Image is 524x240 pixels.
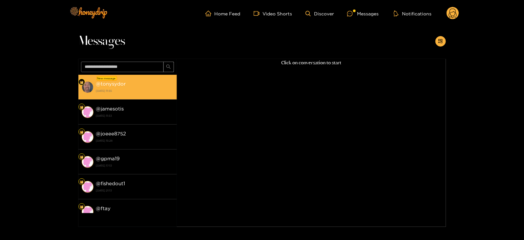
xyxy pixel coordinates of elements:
strong: @ joeee8752 [96,131,126,136]
img: conversation [82,81,94,93]
span: Messages [78,33,125,49]
img: conversation [82,181,94,193]
span: video-camera [254,10,263,16]
span: home [205,10,215,16]
strong: @ gpma19 [96,156,120,161]
strong: [DATE] 11:55 [96,88,174,94]
button: Notifications [392,10,433,17]
strong: @ jamesotis [96,106,124,111]
div: Messages [347,10,379,17]
strong: @ tonysydor [96,81,126,87]
img: Fan Level [80,205,84,209]
div: New message [96,76,117,81]
img: Fan Level [80,180,84,184]
a: Video Shorts [254,10,292,16]
img: Fan Level [80,105,84,109]
strong: @ fishedout1 [96,181,125,186]
button: search [163,62,174,72]
strong: [DATE] 17:13 [96,163,174,169]
a: Home Feed [205,10,241,16]
img: Fan Level [80,80,84,84]
img: conversation [82,131,94,143]
strong: [DATE] 21:13 [96,188,174,193]
strong: [DATE] 03:00 [96,212,174,218]
p: Click on conversation to start [177,59,446,67]
span: appstore-add [438,39,443,44]
a: Discover [305,11,334,16]
strong: @ ftay [96,206,111,211]
img: conversation [82,206,94,218]
button: appstore-add [435,36,446,47]
img: Fan Level [80,130,84,134]
img: Fan Level [80,155,84,159]
strong: [DATE] 15:28 [96,138,174,144]
img: conversation [82,106,94,118]
strong: [DATE] 11:53 [96,113,174,119]
img: conversation [82,156,94,168]
span: search [166,64,171,70]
